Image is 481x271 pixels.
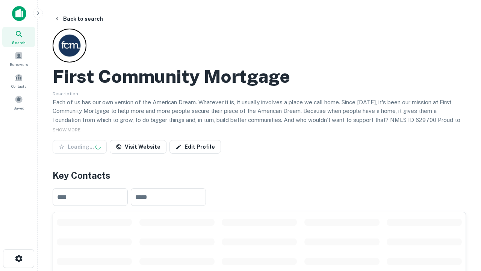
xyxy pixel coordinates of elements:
img: capitalize-icon.png [12,6,26,21]
button: Back to search [51,12,106,26]
h4: Key Contacts [53,169,466,182]
a: Contacts [2,70,35,91]
span: Contacts [11,83,26,89]
span: Search [12,40,26,46]
a: Visit Website [110,140,166,154]
a: Search [2,27,35,47]
iframe: Chat Widget [443,187,481,223]
span: SHOW MORE [53,127,80,132]
a: Borrowers [2,49,35,69]
h2: First Community Mortgage [53,65,290,87]
a: Edit Profile [169,140,221,154]
span: Borrowers [10,61,28,67]
a: Saved [2,92,35,113]
span: Saved [14,105,24,111]
p: Each of us has our own version of the American Dream. Whatever it is, it usually involves a place... [53,98,466,133]
span: Description [53,91,78,96]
